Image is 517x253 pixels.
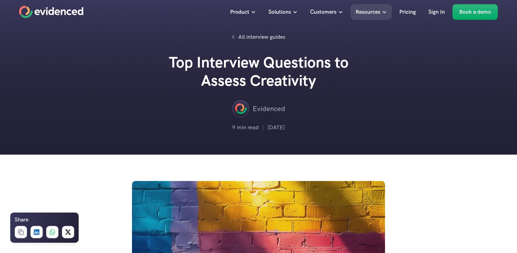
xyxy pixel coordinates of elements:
[228,31,289,43] a: All interview guides
[356,8,380,16] p: Resources
[399,8,416,16] p: Pricing
[232,100,249,117] img: ""
[15,215,28,224] h6: Share
[459,8,491,16] p: Book a demo
[232,123,235,132] p: 9
[262,123,264,132] p: |
[394,4,421,20] a: Pricing
[230,8,249,16] p: Product
[267,123,285,132] p: [DATE]
[156,53,361,90] h2: Top Interview Questions to Assess Creativity
[268,8,291,16] p: Solutions
[423,4,450,20] a: Sign In
[19,6,83,18] a: Home
[310,8,336,16] p: Customers
[452,4,498,20] a: Book a demo
[428,8,445,16] p: Sign In
[238,33,285,41] p: All interview guides
[253,103,285,114] p: Evidenced
[237,123,259,132] p: min read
